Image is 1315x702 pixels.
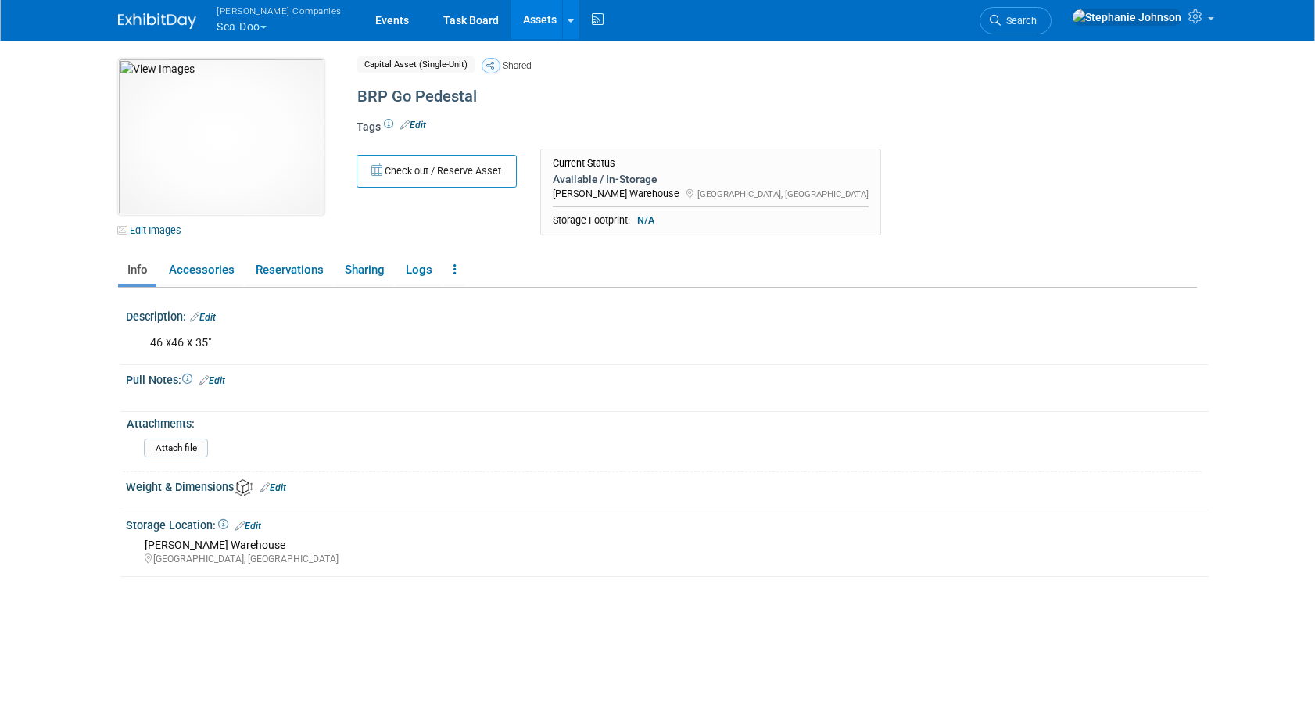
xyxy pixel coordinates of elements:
div: Current Status [553,157,869,170]
span: [GEOGRAPHIC_DATA], [GEOGRAPHIC_DATA] [697,188,869,199]
a: Edit [235,521,261,532]
span: Capital Asset (Single-Unit) [357,56,475,73]
span: Shared [503,60,532,71]
div: Storage Footprint: [553,213,869,227]
a: Edit Images [118,220,188,240]
a: Info [118,256,156,284]
img: ExhibitDay [118,13,196,29]
div: Attachments: [127,412,1202,432]
span: [PERSON_NAME] Warehouse [145,539,285,551]
span: [PERSON_NAME] Companies [217,2,342,19]
img: Stephanie Johnson [1072,9,1182,26]
div: Description: [126,305,1209,325]
a: Edit [260,482,286,493]
button: Check out / Reserve Asset [357,155,517,188]
img: View Images [118,59,324,215]
a: Reservations [246,256,332,284]
img: Asset Weight and Dimensions [235,479,253,496]
div: Available / In-Storage [553,172,869,186]
a: Sharing [335,256,393,284]
span: [PERSON_NAME] Warehouse [553,188,679,199]
div: Tags [357,119,1068,145]
div: Storage Location: [126,514,1209,534]
a: Edit [190,312,216,323]
a: Accessories [159,256,243,284]
a: Logs [396,256,441,284]
div: Pull Notes: [126,368,1209,389]
div: Weight & Dimensions [126,475,1209,496]
div: BRP Go Pedestal [352,83,1068,111]
span: Search [1001,15,1037,27]
span: N/A [632,213,659,227]
a: Edit [400,120,426,131]
a: Search [980,7,1052,34]
div: 46 x46 x 35" [139,328,1005,359]
a: Edit [199,375,225,386]
div: [GEOGRAPHIC_DATA], [GEOGRAPHIC_DATA] [145,553,1197,566]
span: Shared Asset (see the 'Sharing' tab below for details) [482,58,500,73]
